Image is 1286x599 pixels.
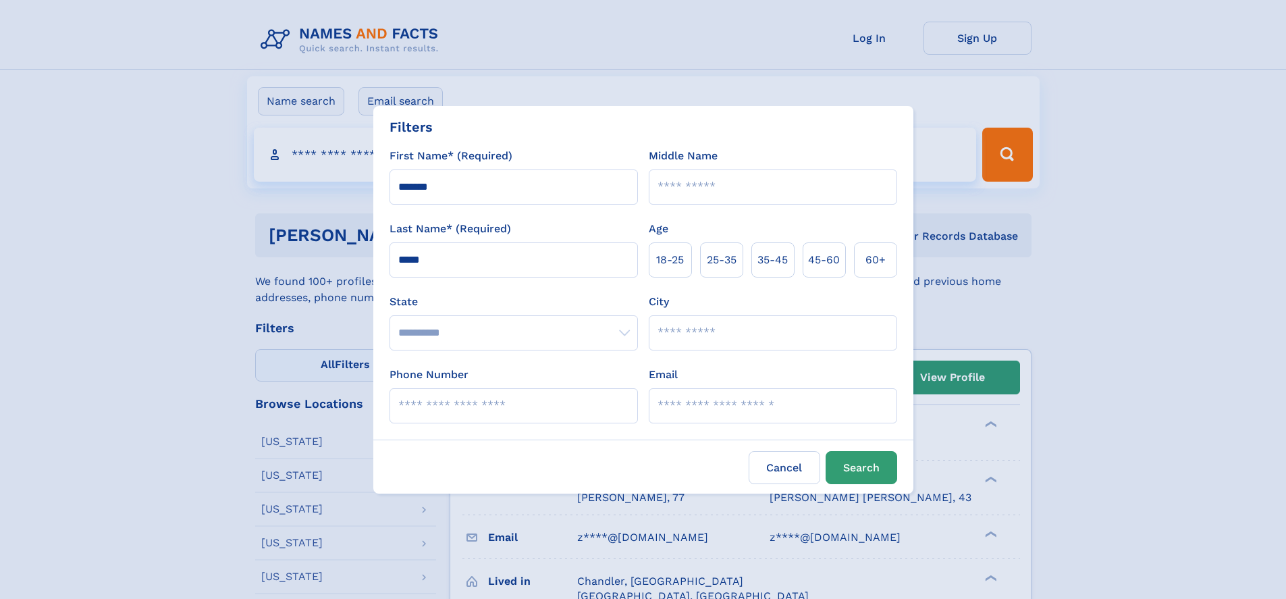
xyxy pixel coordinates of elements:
[649,367,678,383] label: Email
[865,252,886,268] span: 60+
[808,252,840,268] span: 45‑60
[649,221,668,237] label: Age
[390,221,511,237] label: Last Name* (Required)
[757,252,788,268] span: 35‑45
[707,252,736,268] span: 25‑35
[390,117,433,137] div: Filters
[826,451,897,484] button: Search
[749,451,820,484] label: Cancel
[649,294,669,310] label: City
[390,294,638,310] label: State
[649,148,718,164] label: Middle Name
[390,148,512,164] label: First Name* (Required)
[390,367,468,383] label: Phone Number
[656,252,684,268] span: 18‑25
